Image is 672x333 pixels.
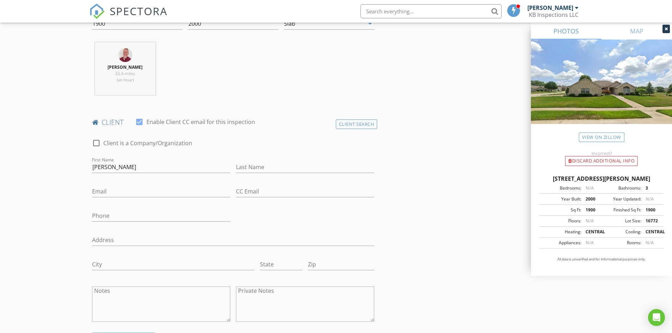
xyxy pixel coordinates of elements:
[541,196,581,202] div: Year Built:
[601,196,641,202] div: Year Updated:
[115,70,135,76] span: 33.4 miles
[529,11,579,18] div: KB Inspections LLC
[586,185,594,191] span: N/A
[586,240,594,246] span: N/A
[541,185,581,191] div: Bedrooms:
[531,150,672,156] div: Incorrect?
[586,218,594,224] span: N/A
[541,207,581,213] div: Sq Ft:
[539,174,664,183] div: [STREET_ADDRESS][PERSON_NAME]
[92,118,375,127] h4: client
[531,39,672,141] img: streetview
[641,229,661,235] div: CENTRAL
[118,48,132,62] img: cropped_for_profile_picture.jpg
[541,229,581,235] div: Heating:
[641,218,661,224] div: 16772
[581,196,601,202] div: 2000
[601,229,641,235] div: Cooling:
[336,119,377,129] div: Client Search
[103,140,192,147] label: Client is a Company/Organization
[641,185,661,191] div: 3
[541,218,581,224] div: Floors:
[117,77,134,83] span: (an hour)
[539,257,664,262] p: All data is unverified and for informational purposes only.
[108,64,143,70] strong: [PERSON_NAME]
[646,196,654,202] span: N/A
[641,207,661,213] div: 1900
[565,156,638,166] div: Discard Additional info
[579,132,624,142] a: View on Zillow
[361,4,502,18] input: Search everything...
[601,207,641,213] div: Finished Sq Ft:
[601,218,641,224] div: Lot Size:
[531,23,601,39] a: PHOTOS
[648,309,665,326] div: Open Intercom Messenger
[646,240,654,246] span: N/A
[527,4,573,11] div: [PERSON_NAME]
[601,185,641,191] div: Bathrooms:
[89,10,168,24] a: SPECTORA
[366,19,374,28] i: arrow_drop_down
[89,4,105,19] img: The Best Home Inspection Software - Spectora
[581,229,601,235] div: CENTRAL
[541,240,581,246] div: Appliances:
[601,23,672,39] a: MAP
[146,118,255,125] label: Enable Client CC email for this inspection
[110,4,168,18] span: SPECTORA
[284,20,295,27] div: Slab
[601,240,641,246] div: Rooms:
[581,207,601,213] div: 1900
